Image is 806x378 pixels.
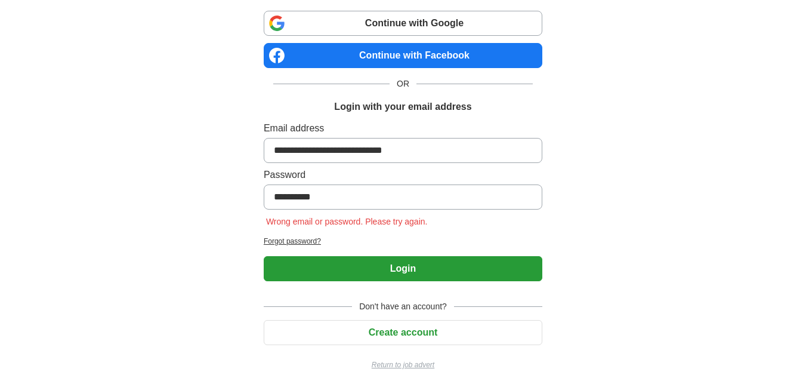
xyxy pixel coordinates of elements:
button: Create account [264,320,542,345]
span: Don't have an account? [352,300,454,313]
span: OR [390,78,416,90]
span: Wrong email or password. Please try again. [264,217,430,226]
h1: Login with your email address [334,100,471,114]
a: Forgot password? [264,236,542,247]
label: Email address [264,121,542,136]
a: Create account [264,327,542,337]
button: Login [264,256,542,281]
a: Return to job advert [264,359,542,370]
a: Continue with Google [264,11,542,36]
a: Continue with Facebook [264,43,542,68]
label: Password [264,168,542,182]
